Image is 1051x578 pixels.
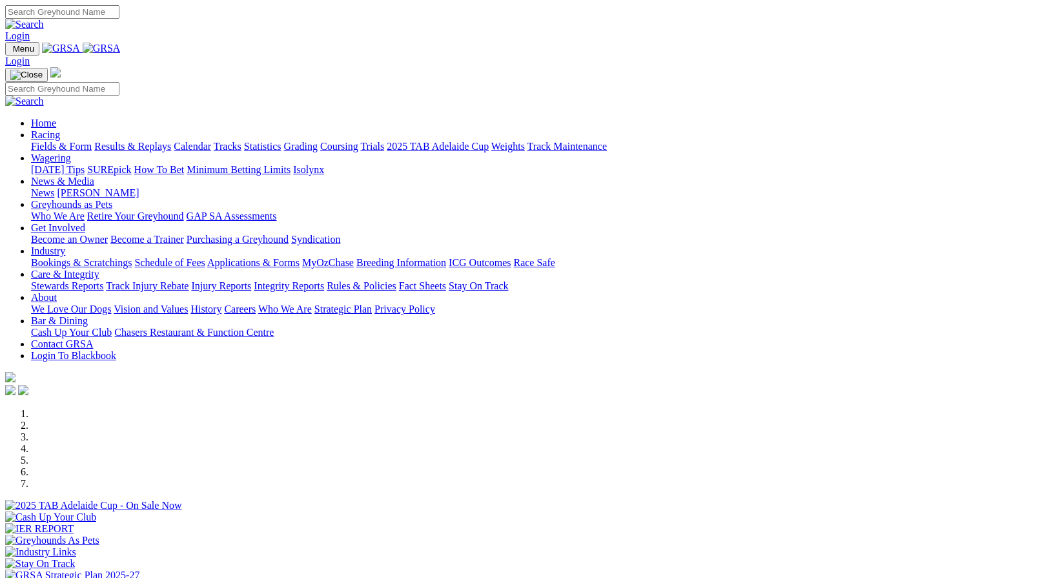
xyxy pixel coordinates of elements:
[291,234,340,245] a: Syndication
[31,152,71,163] a: Wagering
[31,245,65,256] a: Industry
[31,222,85,233] a: Get Involved
[57,187,139,198] a: [PERSON_NAME]
[31,141,1046,152] div: Racing
[5,56,30,67] a: Login
[293,164,324,175] a: Isolynx
[5,30,30,41] a: Login
[187,234,289,245] a: Purchasing a Greyhound
[114,304,188,315] a: Vision and Values
[360,141,384,152] a: Trials
[31,280,103,291] a: Stewards Reports
[187,211,277,222] a: GAP SA Assessments
[31,315,88,326] a: Bar & Dining
[387,141,489,152] a: 2025 TAB Adelaide Cup
[5,19,44,30] img: Search
[254,280,324,291] a: Integrity Reports
[106,280,189,291] a: Track Injury Rebate
[5,82,119,96] input: Search
[5,5,119,19] input: Search
[5,372,15,382] img: logo-grsa-white.png
[5,535,99,546] img: Greyhounds As Pets
[320,141,358,152] a: Coursing
[5,546,76,558] img: Industry Links
[314,304,372,315] a: Strategic Plan
[31,199,112,210] a: Greyhounds as Pets
[244,141,281,152] a: Statistics
[449,257,511,268] a: ICG Outcomes
[31,164,1046,176] div: Wagering
[31,257,132,268] a: Bookings & Scratchings
[94,141,171,152] a: Results & Replays
[13,44,34,54] span: Menu
[10,70,43,80] img: Close
[110,234,184,245] a: Become a Trainer
[31,280,1046,292] div: Care & Integrity
[134,257,205,268] a: Schedule of Fees
[31,327,112,338] a: Cash Up Your Club
[5,500,182,511] img: 2025 TAB Adelaide Cup - On Sale Now
[258,304,312,315] a: Who We Are
[18,385,28,395] img: twitter.svg
[187,164,291,175] a: Minimum Betting Limits
[5,511,96,523] img: Cash Up Your Club
[31,327,1046,338] div: Bar & Dining
[327,280,396,291] a: Rules & Policies
[31,211,85,222] a: Who We Are
[491,141,525,152] a: Weights
[31,234,1046,245] div: Get Involved
[31,292,57,303] a: About
[31,129,60,140] a: Racing
[214,141,241,152] a: Tracks
[5,42,39,56] button: Toggle navigation
[31,187,1046,199] div: News & Media
[5,558,75,570] img: Stay On Track
[356,257,446,268] a: Breeding Information
[5,96,44,107] img: Search
[399,280,446,291] a: Fact Sheets
[31,257,1046,269] div: Industry
[31,350,116,361] a: Login To Blackbook
[374,304,435,315] a: Privacy Policy
[191,280,251,291] a: Injury Reports
[31,269,99,280] a: Care & Integrity
[190,304,221,315] a: History
[114,327,274,338] a: Chasers Restaurant & Function Centre
[31,164,85,175] a: [DATE] Tips
[449,280,508,291] a: Stay On Track
[42,43,80,54] img: GRSA
[174,141,211,152] a: Calendar
[31,234,108,245] a: Become an Owner
[31,141,92,152] a: Fields & Form
[527,141,607,152] a: Track Maintenance
[31,176,94,187] a: News & Media
[31,211,1046,222] div: Greyhounds as Pets
[5,385,15,395] img: facebook.svg
[5,523,74,535] img: IER REPORT
[224,304,256,315] a: Careers
[5,68,48,82] button: Toggle navigation
[513,257,555,268] a: Race Safe
[50,67,61,77] img: logo-grsa-white.png
[87,211,184,222] a: Retire Your Greyhound
[31,118,56,129] a: Home
[284,141,318,152] a: Grading
[31,187,54,198] a: News
[83,43,121,54] img: GRSA
[87,164,131,175] a: SUREpick
[207,257,300,268] a: Applications & Forms
[31,338,93,349] a: Contact GRSA
[31,304,111,315] a: We Love Our Dogs
[302,257,354,268] a: MyOzChase
[134,164,185,175] a: How To Bet
[31,304,1046,315] div: About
